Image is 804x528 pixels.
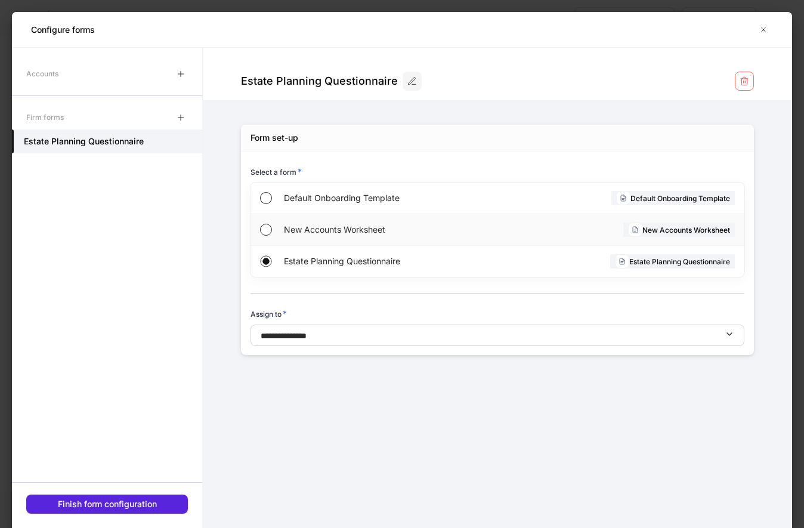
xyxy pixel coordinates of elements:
div: New Accounts Worksheet [623,223,735,237]
span: New Accounts Worksheet [284,224,495,236]
h5: Estate Planning Questionnaire [24,135,144,147]
span: Estate Planning Questionnaire [284,255,496,267]
h6: Select a form [251,166,302,178]
div: Accounts [26,63,58,84]
div: Form set-up [251,132,298,144]
a: Estate Planning Questionnaire [12,129,202,153]
button: Finish form configuration [26,495,188,514]
h6: Assign to [251,308,287,320]
div: Finish form configuration [58,498,157,510]
h5: Configure forms [31,24,95,36]
div: Estate Planning Questionnaire [610,254,735,268]
span: Default Onboarding Template [284,192,496,204]
div: Default Onboarding Template [611,191,735,205]
div: Firm forms [26,107,64,128]
div: Estate Planning Questionnaire [241,74,398,88]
